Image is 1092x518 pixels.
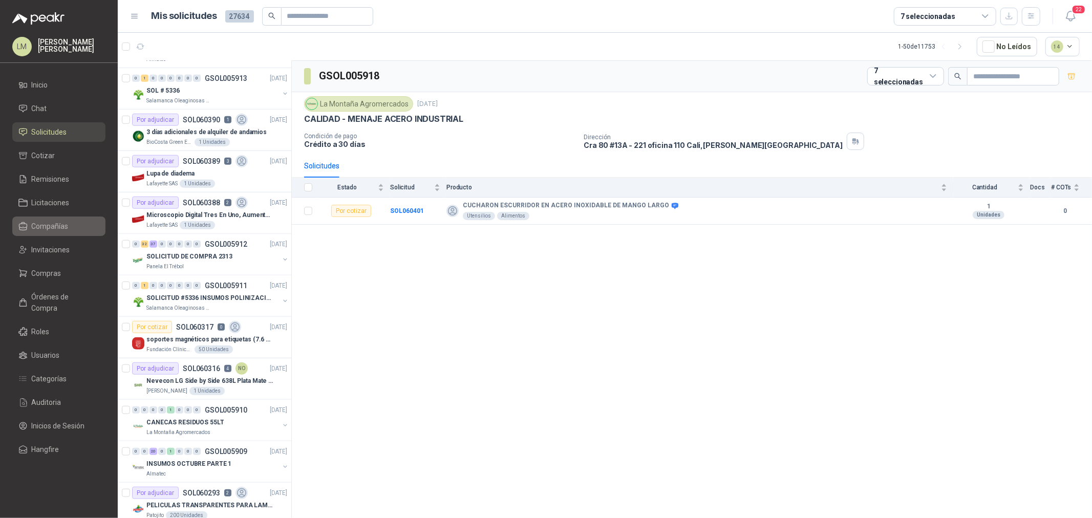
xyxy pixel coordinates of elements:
div: 1 Unidades [189,387,225,395]
a: Compañías [12,217,105,236]
span: Cotizar [32,150,55,161]
div: 0 [132,406,140,414]
span: Categorías [32,373,67,384]
img: Company Logo [132,89,144,101]
div: Unidades [973,211,1004,219]
b: SOL060401 [390,207,424,214]
button: No Leídos [977,37,1037,56]
p: CALIDAD - MENAJE ACERO INDUSTRIAL [304,114,463,124]
div: 0 [167,282,175,289]
p: [DATE] [270,364,287,374]
th: Producto [446,178,953,198]
div: Por adjudicar [132,197,179,209]
div: 0 [184,241,192,248]
p: Dirección [584,134,843,141]
div: Solicitudes [304,160,339,171]
div: Por cotizar [132,321,172,333]
img: Company Logo [132,254,144,267]
div: 0 [184,406,192,414]
span: Chat [32,103,47,114]
p: [DATE] [270,322,287,332]
p: SOL # 5336 [146,86,180,96]
a: Chat [12,99,105,118]
p: 0 [218,323,225,331]
p: Salamanca Oleaginosas SAS [146,304,211,312]
p: Cra 80 #13A - 221 oficina 110 Cali , [PERSON_NAME][GEOGRAPHIC_DATA] [584,141,843,149]
p: La Montaña Agromercados [146,428,210,437]
div: 1 [141,282,148,289]
div: 37 [149,241,157,248]
span: Auditoria [32,397,61,408]
p: Crédito a 30 días [304,140,575,148]
a: Por adjudicarSOL0603882[DATE] Company LogoMicroscopio Digital Tres En Uno, Aumento De 1000xLafaye... [118,192,291,234]
p: BioCosta Green Energy S.A.S [146,138,192,146]
img: Company Logo [132,337,144,350]
div: 1 Unidades [195,138,230,146]
p: Microscopio Digital Tres En Uno, Aumento De 1000x [146,210,274,220]
div: 0 [184,448,192,455]
a: Auditoria [12,393,105,412]
p: [PERSON_NAME] [146,387,187,395]
p: [PERSON_NAME] [PERSON_NAME] [38,38,105,53]
p: Salamanca Oleaginosas SAS [146,97,211,105]
img: Company Logo [132,503,144,515]
span: Inicio [32,79,48,91]
a: Categorías [12,369,105,389]
div: 1 [167,448,175,455]
a: Por cotizarSOL0603170[DATE] Company Logosoportes magnéticos para etiquetas (7.6 cm x 12.6 cm)Fund... [118,317,291,358]
p: [DATE] [270,115,287,125]
span: Órdenes de Compra [32,291,96,314]
div: 0 [193,448,201,455]
div: 0 [193,241,201,248]
span: Compañías [32,221,69,232]
div: La Montaña Agromercados [304,96,413,112]
p: 1 [224,116,231,123]
span: Compras [32,268,61,279]
a: 0 0 20 0 1 0 0 0 GSOL005909[DATE] Company LogoINSUMOS OCTUBRE PARTE 1Almatec [132,445,289,478]
span: Cantidad [953,184,1016,191]
div: 0 [176,448,183,455]
a: Por adjudicarSOL0603901[DATE] Company Logo3 días adicionales de alquiler de andamiosBioCosta Gree... [118,110,291,151]
img: Company Logo [132,171,144,184]
p: SOLICITUD DE COMPRA 2313 [146,252,232,262]
div: 1 [141,75,148,82]
div: 0 [132,241,140,248]
p: 3 días adicionales de alquiler de andamios [146,127,267,137]
img: Company Logo [132,213,144,225]
img: Company Logo [132,462,144,474]
h3: GSOL005918 [319,68,381,84]
p: SOL060316 [183,365,220,372]
p: [DATE] [270,281,287,291]
p: Condición de pago [304,133,575,140]
img: Company Logo [132,420,144,433]
div: 0 [158,406,166,414]
p: 3 [224,158,231,165]
p: Lafayette SAS [146,180,178,188]
div: 0 [141,406,148,414]
button: 14 [1045,37,1080,56]
div: NO [235,362,248,375]
div: 0 [158,282,166,289]
p: SOL060293 [183,489,220,497]
p: GSOL005909 [205,448,247,455]
div: 20 [149,448,157,455]
div: Alimentos [497,212,529,220]
span: Solicitud [390,184,432,191]
p: Panela El Trébol [146,263,184,271]
b: CUCHARON ESCURRIDOR EN ACERO INOXIDABLE DE MANGO LARGO [463,202,669,210]
p: [DATE] [417,99,438,109]
p: soportes magnéticos para etiquetas (7.6 cm x 12.6 cm) [146,335,274,344]
div: 0 [149,406,157,414]
div: 0 [149,282,157,289]
p: INSUMOS OCTUBRE PARTE 1 [146,459,231,469]
th: Estado [318,178,390,198]
span: 22 [1072,5,1086,14]
div: 7 seleccionadas [874,65,926,88]
div: 1 [167,406,175,414]
div: 0 [158,241,166,248]
div: 0 [176,282,183,289]
p: GSOL005910 [205,406,247,414]
span: search [954,73,961,80]
a: Usuarios [12,346,105,365]
p: Lafayette SAS [146,221,178,229]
